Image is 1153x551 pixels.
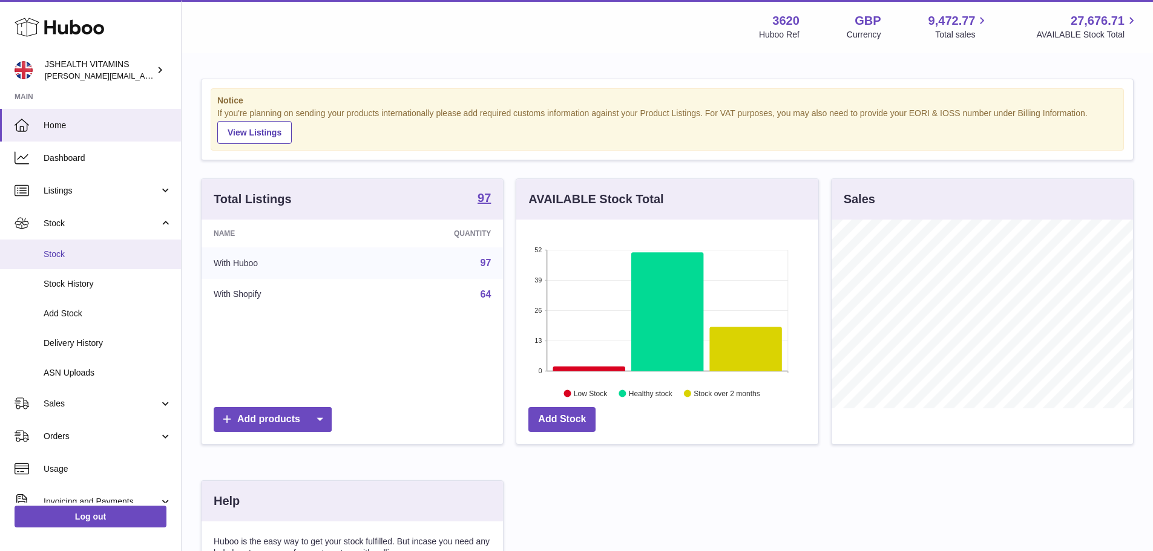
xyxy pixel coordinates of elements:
[44,431,159,442] span: Orders
[44,308,172,319] span: Add Stock
[45,59,154,82] div: JSHEALTH VITAMINS
[44,120,172,131] span: Home
[935,29,989,41] span: Total sales
[217,121,292,144] a: View Listings
[478,192,491,204] strong: 97
[214,493,240,509] h3: Help
[535,337,542,344] text: 13
[528,191,663,207] h3: AVAILABLE Stock Total
[44,496,159,507] span: Invoicing and Payments
[44,337,172,349] span: Delivery History
[1071,13,1125,29] span: 27,676.71
[15,61,33,79] img: francesca@jshealthvitamins.com
[217,108,1117,144] div: If you're planning on sending your products internationally please add required customs informati...
[855,13,881,29] strong: GBP
[364,220,504,247] th: Quantity
[44,463,172,475] span: Usage
[202,247,364,279] td: With Huboo
[844,191,875,207] h3: Sales
[1036,29,1138,41] span: AVAILABLE Stock Total
[214,407,332,432] a: Add products
[202,279,364,310] td: With Shopify
[629,389,673,397] text: Healthy stock
[481,258,491,268] a: 97
[928,13,990,41] a: 9,472.77 Total sales
[44,278,172,290] span: Stock History
[1036,13,1138,41] a: 27,676.71 AVAILABLE Stock Total
[481,289,491,299] a: 64
[759,29,800,41] div: Huboo Ref
[847,29,881,41] div: Currency
[44,185,159,197] span: Listings
[535,307,542,314] text: 26
[539,367,542,374] text: 0
[44,249,172,260] span: Stock
[928,13,976,29] span: 9,472.77
[772,13,800,29] strong: 3620
[694,389,760,397] text: Stock over 2 months
[44,367,172,379] span: ASN Uploads
[478,192,491,206] a: 97
[202,220,364,247] th: Name
[574,389,608,397] text: Low Stock
[217,95,1117,106] strong: Notice
[15,506,166,527] a: Log out
[45,71,243,80] span: [PERSON_NAME][EMAIL_ADDRESS][DOMAIN_NAME]
[535,276,542,284] text: 39
[44,218,159,229] span: Stock
[214,191,292,207] h3: Total Listings
[44,152,172,164] span: Dashboard
[528,407,596,432] a: Add Stock
[44,398,159,409] span: Sales
[535,246,542,253] text: 52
